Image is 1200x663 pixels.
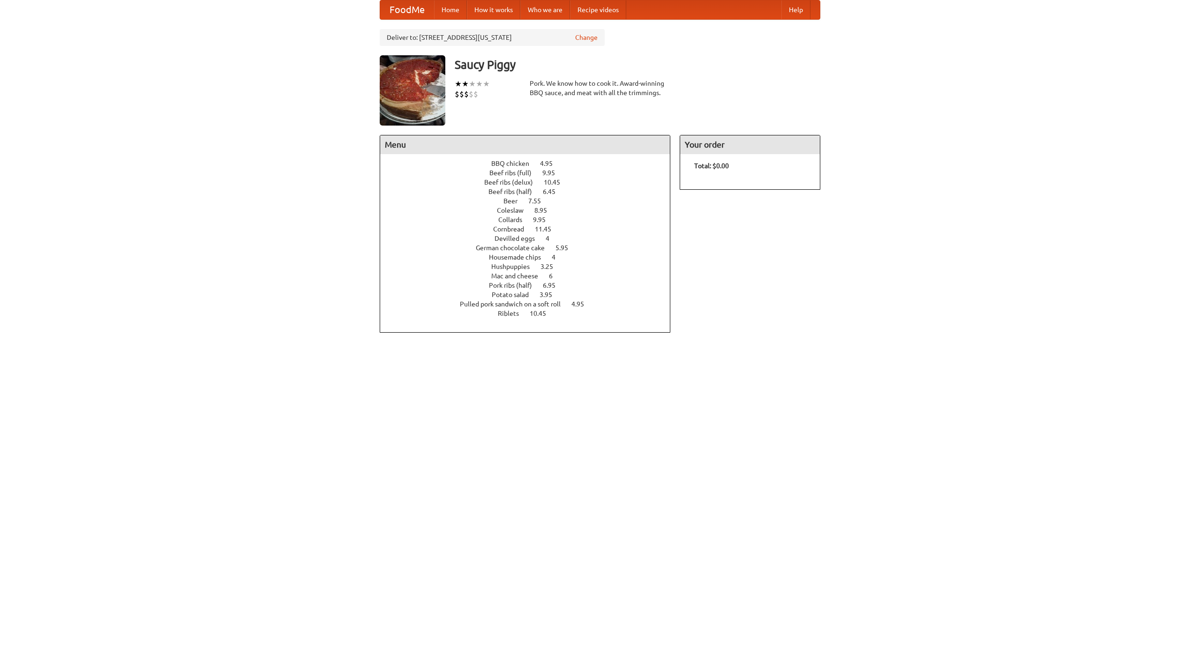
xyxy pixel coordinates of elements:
a: FoodMe [380,0,434,19]
span: Devilled eggs [495,235,544,242]
li: $ [473,89,478,99]
li: $ [464,89,469,99]
div: Pork. We know how to cook it. Award-winning BBQ sauce, and meat with all the trimmings. [530,79,670,97]
span: 9.95 [533,216,555,223]
a: Devilled eggs 4 [495,235,567,242]
a: Change [575,33,598,42]
a: How it works [467,0,520,19]
li: ★ [483,79,490,89]
span: 10.45 [530,310,555,317]
span: Beef ribs (full) [489,169,541,177]
li: $ [455,89,459,99]
span: Pork ribs (half) [489,282,541,289]
span: Hushpuppies [491,263,539,270]
span: Pulled pork sandwich on a soft roll [460,300,570,308]
b: Total: $0.00 [694,162,729,170]
span: German chocolate cake [476,244,554,252]
a: German chocolate cake 5.95 [476,244,585,252]
span: Coleslaw [497,207,533,214]
li: ★ [462,79,469,89]
a: Who we are [520,0,570,19]
a: Cornbread 11.45 [493,225,569,233]
span: 3.25 [540,263,562,270]
img: angular.jpg [380,55,445,126]
a: Riblets 10.45 [498,310,563,317]
a: BBQ chicken 4.95 [491,160,570,167]
a: Beef ribs (full) 9.95 [489,169,572,177]
li: $ [459,89,464,99]
a: Potato salad 3.95 [492,291,570,298]
li: ★ [476,79,483,89]
span: 4 [552,253,565,261]
a: Beef ribs (delux) 10.45 [484,179,577,186]
a: Pork ribs (half) 6.95 [489,282,573,289]
a: Housemade chips 4 [489,253,573,261]
a: Beer 7.55 [503,197,558,205]
span: 9.95 [542,169,564,177]
span: Mac and cheese [491,272,547,280]
span: Housemade chips [489,253,550,261]
h4: Menu [380,135,670,154]
span: Collards [498,216,532,223]
span: 6.95 [543,282,565,289]
span: 11.45 [535,225,561,233]
a: Home [434,0,467,19]
span: 4.95 [540,160,562,167]
span: 6.45 [543,188,565,195]
li: ★ [469,79,476,89]
a: Coleslaw 8.95 [497,207,564,214]
li: $ [469,89,473,99]
h4: Your order [680,135,820,154]
a: Beef ribs (half) 6.45 [488,188,573,195]
span: 7.55 [528,197,550,205]
span: 4 [546,235,559,242]
span: Beef ribs (delux) [484,179,542,186]
span: Riblets [498,310,528,317]
h3: Saucy Piggy [455,55,820,74]
span: Beer [503,197,527,205]
span: Potato salad [492,291,538,298]
span: 4.95 [571,300,593,308]
div: Deliver to: [STREET_ADDRESS][US_STATE] [380,29,605,46]
a: Mac and cheese 6 [491,272,570,280]
a: Collards 9.95 [498,216,563,223]
span: Cornbread [493,225,533,233]
span: 8.95 [534,207,556,214]
span: 10.45 [544,179,570,186]
a: Hushpuppies 3.25 [491,263,570,270]
li: ★ [455,79,462,89]
span: BBQ chicken [491,160,539,167]
span: Beef ribs (half) [488,188,541,195]
span: 5.95 [555,244,577,252]
a: Pulled pork sandwich on a soft roll 4.95 [460,300,601,308]
a: Help [781,0,810,19]
span: 6 [549,272,562,280]
a: Recipe videos [570,0,626,19]
span: 3.95 [540,291,562,298]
